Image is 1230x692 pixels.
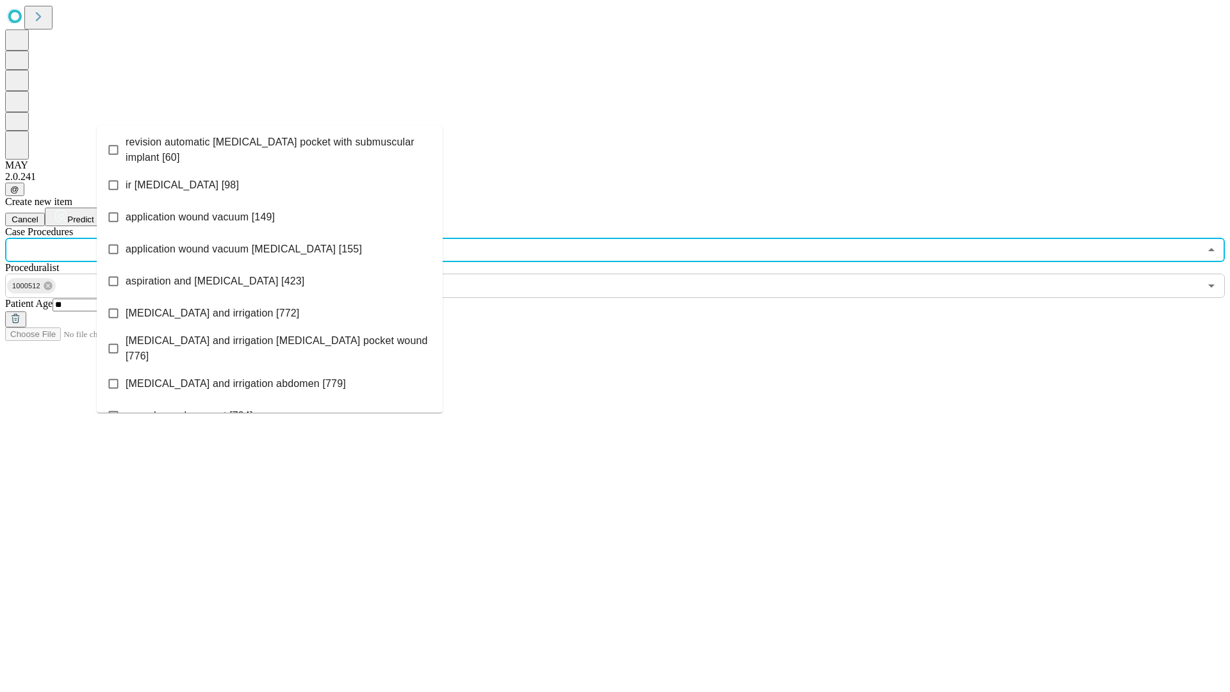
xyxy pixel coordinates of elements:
[67,215,94,224] span: Predict
[126,242,362,257] span: application wound vacuum [MEDICAL_DATA] [155]
[5,262,59,273] span: Proceduralist
[126,306,299,321] span: [MEDICAL_DATA] and irrigation [772]
[5,298,53,309] span: Patient Age
[126,408,253,424] span: wound vac placement [784]
[1202,277,1220,295] button: Open
[126,376,346,391] span: [MEDICAL_DATA] and irrigation abdomen [779]
[126,333,432,364] span: [MEDICAL_DATA] and irrigation [MEDICAL_DATA] pocket wound [776]
[1202,241,1220,259] button: Close
[12,215,38,224] span: Cancel
[7,279,45,293] span: 1000512
[126,177,239,193] span: ir [MEDICAL_DATA] [98]
[5,171,1225,183] div: 2.0.241
[5,213,45,226] button: Cancel
[7,278,56,293] div: 1000512
[5,196,72,207] span: Create new item
[126,135,432,165] span: revision automatic [MEDICAL_DATA] pocket with submuscular implant [60]
[5,183,24,196] button: @
[126,210,275,225] span: application wound vacuum [149]
[10,185,19,194] span: @
[45,208,104,226] button: Predict
[5,226,73,237] span: Scheduled Procedure
[126,274,304,289] span: aspiration and [MEDICAL_DATA] [423]
[5,160,1225,171] div: MAY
